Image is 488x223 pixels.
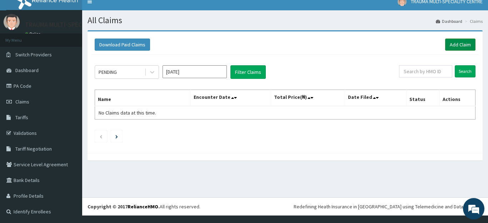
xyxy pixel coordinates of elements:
[99,69,117,76] div: PENDING
[82,197,488,216] footer: All rights reserved.
[117,4,134,21] div: Minimize live chat window
[439,90,475,106] th: Actions
[4,148,136,173] textarea: Type your message and hit 'Enter'
[99,133,103,140] a: Previous page
[15,98,29,105] span: Claims
[163,65,227,78] input: Select Month and Year
[99,110,156,116] span: No Claims data at this time.
[294,203,483,210] div: Redefining Heath Insurance in [GEOGRAPHIC_DATA] using Telemedicine and Data Science!
[15,146,52,152] span: Tariff Negotiation
[463,18,483,24] li: Claims
[445,39,475,51] a: Add Claim
[455,65,475,77] input: Search
[15,51,52,58] span: Switch Providers
[13,36,29,54] img: d_794563401_company_1708531726252_794563401
[25,31,42,36] a: Online
[128,203,158,210] a: RelianceHMO
[271,90,345,106] th: Total Price(₦)
[345,90,407,106] th: Date Filed
[37,40,120,49] div: Chat with us now
[15,114,28,121] span: Tariffs
[25,21,123,28] p: TRAUMA MULTI-SPECIALITY CENTRE
[436,18,462,24] a: Dashboard
[95,90,191,106] th: Name
[15,67,39,74] span: Dashboard
[230,65,266,79] button: Filter Claims
[88,16,483,25] h1: All Claims
[88,203,160,210] strong: Copyright © 2017 .
[115,133,118,140] a: Next page
[4,14,20,30] img: User Image
[399,65,452,77] input: Search by HMO ID
[95,39,150,51] button: Download Paid Claims
[41,66,99,138] span: We're online!
[191,90,271,106] th: Encounter Date
[407,90,440,106] th: Status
